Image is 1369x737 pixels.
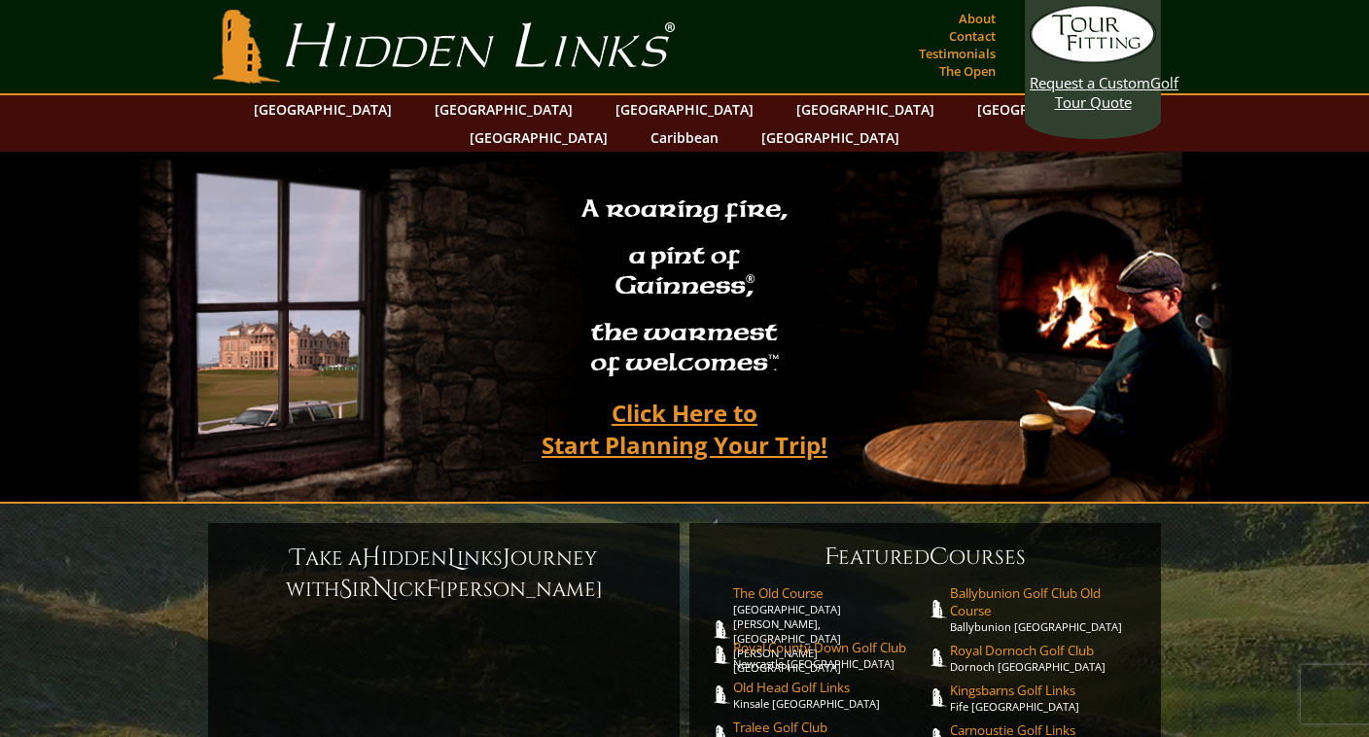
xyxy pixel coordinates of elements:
[606,95,763,123] a: [GEOGRAPHIC_DATA]
[362,543,381,574] span: H
[460,123,617,152] a: [GEOGRAPHIC_DATA]
[787,95,944,123] a: [GEOGRAPHIC_DATA]
[733,639,926,671] a: Royal County Down Golf ClubNewcastle [GEOGRAPHIC_DATA]
[733,719,926,736] span: Tralee Golf Club
[291,543,305,574] span: T
[709,542,1141,573] h6: eatured ourses
[934,57,1000,85] a: The Open
[944,22,1000,50] a: Contact
[914,40,1000,67] a: Testimonials
[930,542,949,573] span: C
[447,543,457,574] span: L
[950,584,1142,619] span: Ballybunion Golf Club Old Course
[372,574,392,605] span: N
[244,95,402,123] a: [GEOGRAPHIC_DATA]
[950,682,1142,699] span: Kingsbarns Golf Links
[641,123,728,152] a: Caribbean
[825,542,838,573] span: F
[733,639,926,656] span: Royal County Down Golf Club
[950,642,1142,659] span: Royal Dornoch Golf Club
[1030,73,1150,92] span: Request a Custom
[426,574,439,605] span: F
[733,584,926,675] a: The Old Course[GEOGRAPHIC_DATA][PERSON_NAME], [GEOGRAPHIC_DATA][PERSON_NAME] [GEOGRAPHIC_DATA]
[569,186,800,390] h2: A roaring fire, a pint of Guinness , the warmest of welcomes™.
[228,543,660,605] h6: ake a idden inks ourney with ir ick [PERSON_NAME]
[1030,5,1156,112] a: Request a CustomGolf Tour Quote
[733,679,926,711] a: Old Head Golf LinksKinsale [GEOGRAPHIC_DATA]
[950,584,1142,634] a: Ballybunion Golf Club Old CourseBallybunion [GEOGRAPHIC_DATA]
[522,390,847,468] a: Click Here toStart Planning Your Trip!
[967,95,1125,123] a: [GEOGRAPHIC_DATA]
[752,123,909,152] a: [GEOGRAPHIC_DATA]
[425,95,582,123] a: [GEOGRAPHIC_DATA]
[950,682,1142,714] a: Kingsbarns Golf LinksFife [GEOGRAPHIC_DATA]
[733,584,926,602] span: The Old Course
[733,679,926,696] span: Old Head Golf Links
[339,574,352,605] span: S
[503,543,510,574] span: J
[950,642,1142,674] a: Royal Dornoch Golf ClubDornoch [GEOGRAPHIC_DATA]
[954,5,1000,32] a: About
